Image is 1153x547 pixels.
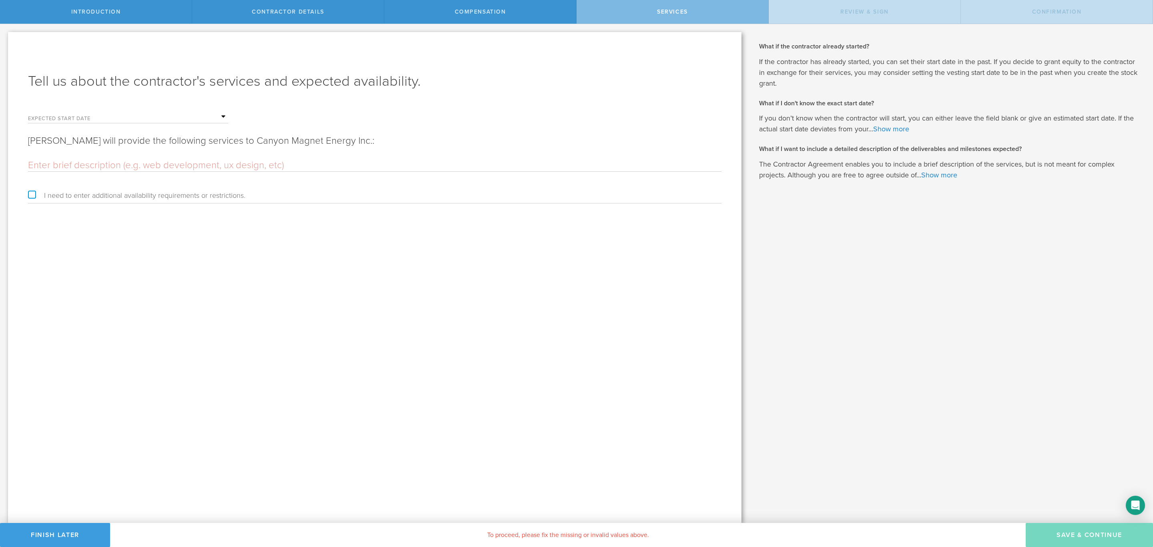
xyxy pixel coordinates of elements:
[28,116,108,123] label: Expected start date
[28,192,245,199] label: I need to enter additional availability requirements or restrictions.
[759,99,1141,108] h2: What if I don't know the exact start date?
[28,72,721,91] h1: Tell us about the contractor's services and expected availability.
[1026,523,1153,547] button: Save & Continue
[759,159,1141,181] p: The Contractor Agreement enables you to include a brief description of the services, but is not m...
[28,135,721,147] p: [PERSON_NAME] will provide the following services to Canyon Magnet Energy Inc.:
[110,523,1026,547] div: To proceed, please fix the missing or invalid values above.
[759,113,1141,135] p: If you don’t know when the contractor will start, you can either leave the field blank or give an...
[1032,8,1082,15] span: Confirmation
[840,8,889,15] span: Review & sign
[921,171,957,179] a: Show more
[252,8,324,15] span: Contractor details
[1126,496,1145,515] div: Open Intercom Messenger
[759,42,1141,51] h2: What if the contractor already started?
[28,159,721,171] input: Enter brief description (e.g. web development, ux design, etc)
[455,8,506,15] span: Compensation
[657,8,688,15] span: Services
[759,56,1141,89] p: If the contractor has already started, you can set their start date in the past. If you decide to...
[873,125,909,133] a: Show more
[759,145,1141,153] h2: What if I want to include a detailed description of the deliverables and milestones expected?
[71,8,121,15] span: Introduction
